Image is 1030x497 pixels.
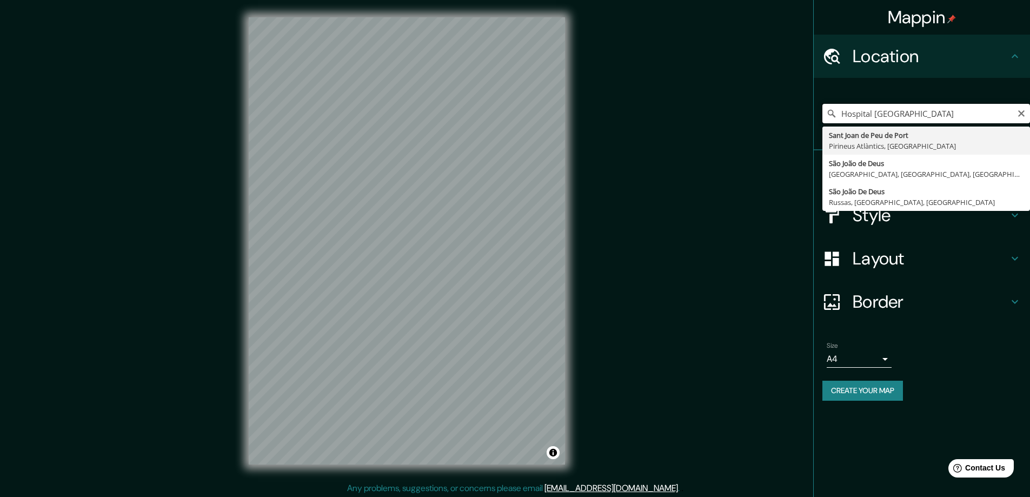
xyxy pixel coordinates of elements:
[829,197,1024,208] div: Russas, [GEOGRAPHIC_DATA], [GEOGRAPHIC_DATA]
[814,35,1030,78] div: Location
[934,455,1018,485] iframe: Help widget launcher
[829,186,1024,197] div: São João De Deus
[681,482,683,495] div: .
[1017,108,1026,118] button: Clear
[853,204,1008,226] h4: Style
[814,194,1030,237] div: Style
[827,341,838,350] label: Size
[947,15,956,23] img: pin-icon.png
[888,6,956,28] h4: Mappin
[822,381,903,401] button: Create your map
[853,45,1008,67] h4: Location
[547,446,560,459] button: Toggle attribution
[814,150,1030,194] div: Pins
[347,482,680,495] p: Any problems, suggestions, or concerns please email .
[829,169,1024,180] div: [GEOGRAPHIC_DATA], [GEOGRAPHIC_DATA], [GEOGRAPHIC_DATA]
[829,158,1024,169] div: São João de Deus
[853,291,1008,313] h4: Border
[680,482,681,495] div: .
[249,17,565,465] canvas: Map
[814,280,1030,323] div: Border
[827,350,892,368] div: A4
[822,104,1030,123] input: Pick your city or area
[829,130,1024,141] div: Sant Joan de Peu de Port
[853,248,1008,269] h4: Layout
[544,482,678,494] a: [EMAIL_ADDRESS][DOMAIN_NAME]
[814,237,1030,280] div: Layout
[829,141,1024,151] div: Pirineus Atlàntics, [GEOGRAPHIC_DATA]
